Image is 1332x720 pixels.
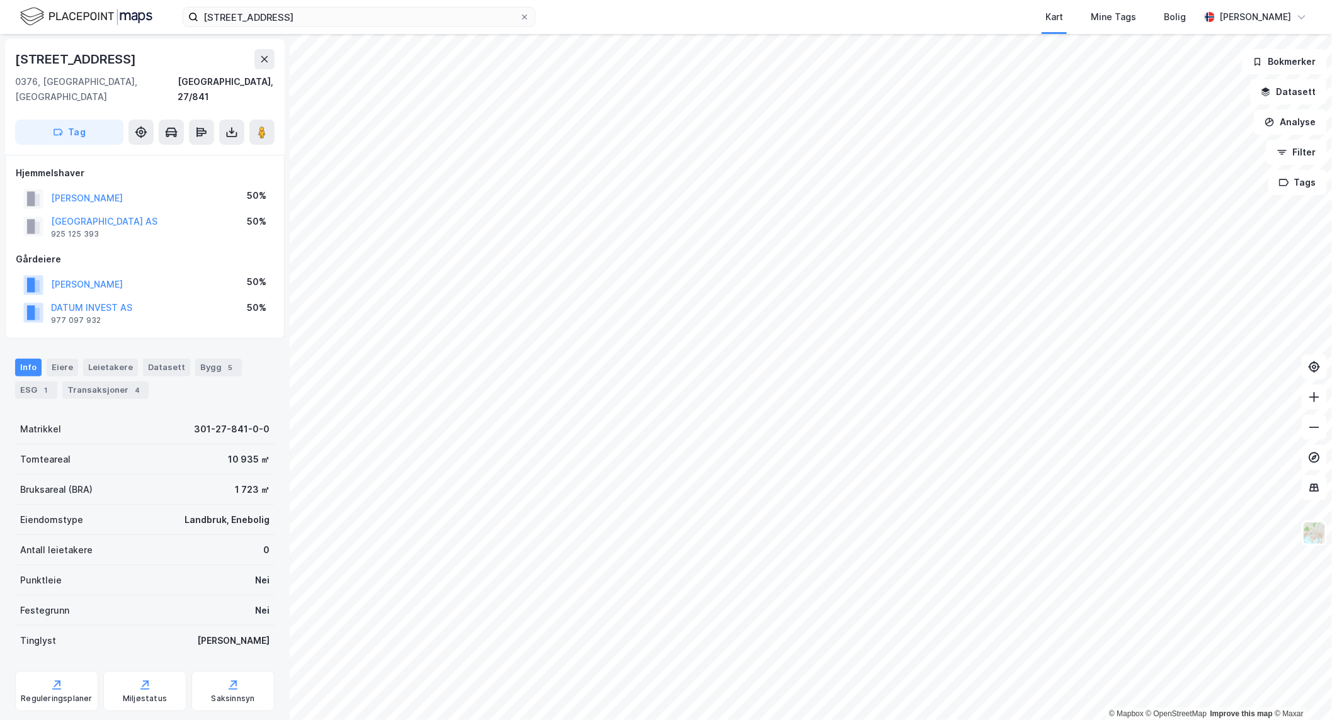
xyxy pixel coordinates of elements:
[224,361,237,374] div: 5
[185,512,270,527] div: Landbruk, Enebolig
[1109,709,1144,718] a: Mapbox
[51,229,99,239] div: 925 125 393
[263,543,270,558] div: 0
[1269,660,1332,720] iframe: Chat Widget
[51,315,101,325] div: 977 097 932
[15,49,139,69] div: [STREET_ADDRESS]
[1091,9,1136,25] div: Mine Tags
[1269,660,1332,720] div: Kontrollprogram for chat
[15,381,57,399] div: ESG
[123,694,167,704] div: Miljøstatus
[20,573,62,588] div: Punktleie
[83,359,138,376] div: Leietakere
[194,422,270,437] div: 301-27-841-0-0
[131,384,144,397] div: 4
[20,543,93,558] div: Antall leietakere
[212,694,255,704] div: Saksinnsyn
[143,359,190,376] div: Datasett
[40,384,52,397] div: 1
[247,274,266,290] div: 50%
[247,214,266,229] div: 50%
[21,694,92,704] div: Reguleringsplaner
[1242,49,1327,74] button: Bokmerker
[16,252,274,267] div: Gårdeiere
[20,422,61,437] div: Matrikkel
[228,452,270,467] div: 10 935 ㎡
[15,359,42,376] div: Info
[20,512,83,527] div: Eiendomstype
[1254,110,1327,135] button: Analyse
[16,166,274,181] div: Hjemmelshaver
[20,633,56,648] div: Tinglyst
[20,452,71,467] div: Tomteareal
[247,300,266,315] div: 50%
[62,381,149,399] div: Transaksjoner
[247,188,266,203] div: 50%
[235,482,270,497] div: 1 723 ㎡
[20,6,152,28] img: logo.f888ab2527a4732fd821a326f86c7f29.svg
[197,633,270,648] div: [PERSON_NAME]
[1164,9,1186,25] div: Bolig
[255,603,270,618] div: Nei
[255,573,270,588] div: Nei
[20,603,69,618] div: Festegrunn
[15,120,123,145] button: Tag
[1146,709,1207,718] a: OpenStreetMap
[195,359,242,376] div: Bygg
[1302,521,1326,545] img: Z
[1045,9,1063,25] div: Kart
[178,74,275,104] div: [GEOGRAPHIC_DATA], 27/841
[1250,79,1327,104] button: Datasett
[198,8,520,26] input: Søk på adresse, matrikkel, gårdeiere, leietakere eller personer
[20,482,93,497] div: Bruksareal (BRA)
[47,359,78,376] div: Eiere
[1268,170,1327,195] button: Tags
[1210,709,1273,718] a: Improve this map
[1267,140,1327,165] button: Filter
[1220,9,1292,25] div: [PERSON_NAME]
[15,74,178,104] div: 0376, [GEOGRAPHIC_DATA], [GEOGRAPHIC_DATA]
